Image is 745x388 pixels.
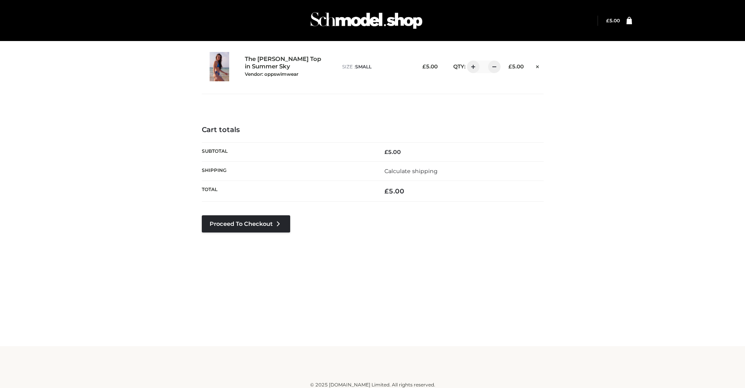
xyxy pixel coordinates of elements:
[384,187,404,195] bdi: 5.00
[606,18,620,23] bdi: 5.00
[202,181,373,202] th: Total
[384,148,401,156] bdi: 5.00
[384,168,438,175] a: Calculate shipping
[606,18,609,23] span: £
[355,64,372,70] span: SMALL
[422,63,438,70] bdi: 5.00
[245,71,298,77] small: Vendor: oppswimwear
[308,5,425,36] img: Schmodel Admin 964
[202,215,290,232] a: Proceed to Checkout
[508,63,512,70] span: £
[384,187,389,195] span: £
[606,18,620,23] a: £5.00
[508,63,524,70] bdi: 5.00
[531,61,543,71] a: Remove this item
[445,61,495,73] div: QTY:
[245,55,325,77] a: The [PERSON_NAME] Top in Summer SkyVendor: oppswimwear
[422,63,426,70] span: £
[202,142,373,161] th: Subtotal
[202,161,373,181] th: Shipping
[384,148,388,156] span: £
[342,63,409,70] p: size :
[202,126,544,134] h4: Cart totals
